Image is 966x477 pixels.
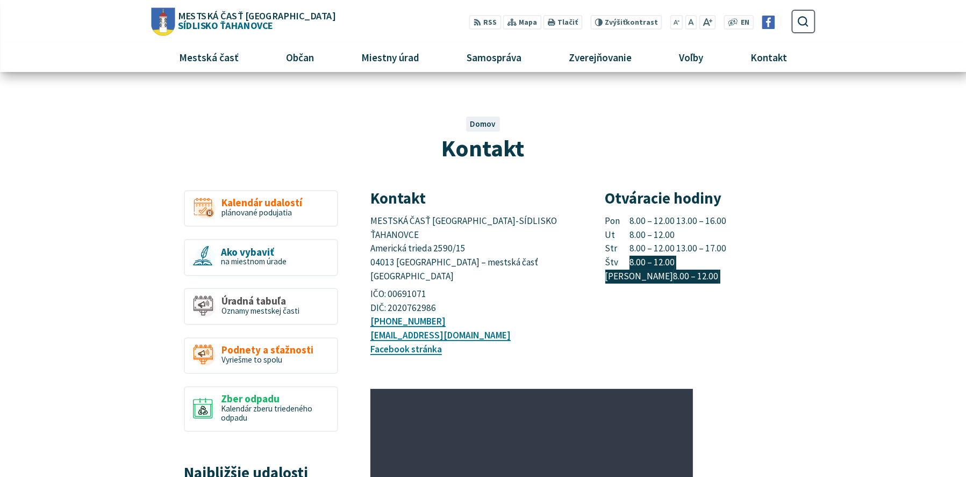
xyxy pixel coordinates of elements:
[184,190,338,227] a: Kalendár udalostí plánované podujatia
[184,288,338,325] a: Úradná tabuľa Oznamy mestskej časti
[762,16,775,29] img: Prejsť na Facebook stránku
[370,315,446,327] a: [PHONE_NUMBER]
[370,329,511,341] a: [EMAIL_ADDRESS][DOMAIN_NAME]
[605,256,630,270] span: Štv
[738,17,753,28] a: EN
[670,15,683,30] button: Zmenšiť veľkosť písma
[447,43,541,72] a: Samospráva
[557,18,578,27] span: Tlačiť
[605,18,658,27] span: kontrast
[151,8,335,35] a: Logo Sídlisko Ťahanovce, prejsť na domovskú stránku.
[483,17,497,28] span: RSS
[370,215,559,282] span: MESTSKÁ ČASŤ [GEOGRAPHIC_DATA]-SÍDLISKO ŤAHANOVCE Americká trieda 2590/15 04013 [GEOGRAPHIC_DATA]...
[221,247,287,258] span: Ako vybaviť
[184,386,338,432] a: Zber odpadu Kalendár zberu triedeného odpadu
[221,306,299,316] span: Oznamy mestskej časti
[221,256,287,266] span: na miestnom úrade
[469,15,501,30] a: RSS
[605,190,815,207] h3: Otváracie hodiny
[747,43,791,72] span: Kontakt
[741,17,749,28] span: EN
[221,355,282,365] span: Vyriešme to spolu
[184,337,338,374] a: Podnety a sťažnosti Vyriešme to spolu
[175,11,335,30] span: Sídlisko Ťahanovce
[282,43,318,72] span: Občan
[221,295,299,307] span: Úradná tabuľa
[221,393,329,404] span: Zber odpadu
[184,239,338,276] a: Ako vybaviť na miestnom úrade
[590,15,662,30] button: Zvýšiťkontrast
[549,43,652,72] a: Zverejňovanie
[605,214,815,283] p: 8.00 – 12.00 13.00 – 16.00 8.00 – 12.00 8.00 – 12.00 13.00 – 17.00 8.00 – 12.00 8.00 – 12.00
[660,43,723,72] a: Voľby
[151,8,175,35] img: Prejsť na domovskú stránku
[370,190,580,207] h3: Kontakt
[470,119,496,129] a: Domov
[159,43,258,72] a: Mestská časť
[462,43,525,72] span: Samospráva
[675,43,707,72] span: Voľby
[357,43,423,72] span: Miestny úrad
[605,242,630,256] span: Str
[699,15,715,30] button: Zväčšiť veľkosť písma
[543,15,582,30] button: Tlačiť
[221,197,302,208] span: Kalendár udalostí
[519,17,537,28] span: Mapa
[221,207,292,218] span: plánované podujatia
[441,133,524,163] span: Kontakt
[178,11,335,20] span: Mestská časť [GEOGRAPHIC_DATA]
[605,214,630,228] span: Pon
[266,43,333,72] a: Občan
[370,343,442,355] a: Facebook stránka
[731,43,807,72] a: Kontakt
[221,403,312,423] span: Kalendár zberu triedeného odpadu
[175,43,242,72] span: Mestská časť
[221,344,313,356] span: Podnety a sťažnosti
[503,15,541,30] a: Mapa
[605,228,630,242] span: Ut
[685,15,697,30] button: Nastaviť pôvodnú veľkosť písma
[370,287,580,315] p: IČO: 00691071 DIČ: 2020762986
[341,43,439,72] a: Miestny úrad
[605,18,626,27] span: Zvýšiť
[565,43,636,72] span: Zverejňovanie
[605,270,674,284] span: [PERSON_NAME]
